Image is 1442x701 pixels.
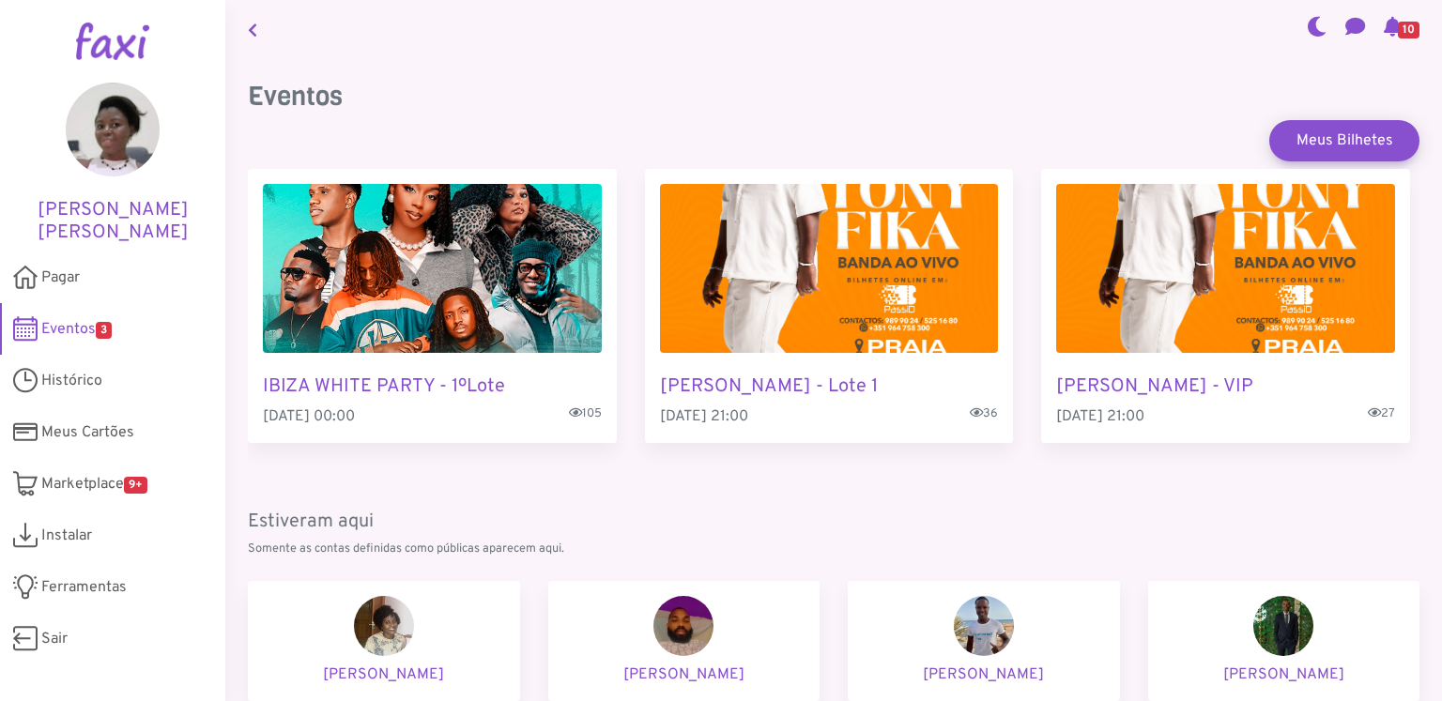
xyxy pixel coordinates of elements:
a: [PERSON_NAME] [PERSON_NAME] [28,83,197,244]
img: Ruben [653,596,713,656]
p: [PERSON_NAME] [263,663,505,686]
a: Meus Bilhetes [1269,120,1419,161]
a: Mikas Robalo [PERSON_NAME] [1148,581,1420,701]
a: IBIZA WHITE PARTY - 1ºLote IBIZA WHITE PARTY - 1ºLote [DATE] 00:00105 [248,169,617,443]
span: Sair [41,628,68,650]
span: 36 [970,405,998,423]
p: [PERSON_NAME] [563,663,805,686]
span: 10 [1398,22,1419,38]
img: Cé Fernandes [954,596,1014,656]
h3: Eventos [248,81,1419,113]
span: Histórico [41,370,102,392]
a: Ruben [PERSON_NAME] [548,581,821,701]
h5: [PERSON_NAME] - Lote 1 [660,375,999,398]
span: Meus Cartões [41,421,134,444]
span: Instalar [41,525,92,547]
a: Denise Mascarenhas [PERSON_NAME] [248,581,520,701]
p: [PERSON_NAME] [863,663,1105,686]
p: [DATE] 21:00 [1056,405,1395,428]
a: TONY FIKA - VIP [PERSON_NAME] - VIP [DATE] 21:0027 [1041,169,1410,443]
a: TONY FIKA - Lote 1 [PERSON_NAME] - Lote 1 [DATE] 21:0036 [645,169,1014,443]
img: TONY FIKA - Lote 1 [660,184,999,353]
span: Pagar [41,267,80,289]
span: 9+ [124,477,147,494]
span: Ferramentas [41,576,127,599]
span: Marketplace [41,473,147,495]
p: [DATE] 00:00 [263,405,602,428]
img: TONY FIKA - VIP [1056,184,1395,353]
img: Mikas Robalo [1253,596,1313,656]
img: IBIZA WHITE PARTY - 1ºLote [263,184,602,353]
span: 3 [96,322,112,339]
h5: [PERSON_NAME] - VIP [1056,375,1395,398]
div: 3 / 3 [1041,169,1410,443]
h5: Estiveram aqui [248,511,1419,533]
span: 27 [1368,405,1395,423]
span: 105 [569,405,602,423]
img: Denise Mascarenhas [354,596,414,656]
div: 2 / 3 [645,169,1014,443]
div: 1 / 3 [248,169,617,443]
p: Somente as contas definidas como públicas aparecem aqui. [248,541,1419,558]
p: [PERSON_NAME] [1163,663,1405,686]
p: [DATE] 21:00 [660,405,999,428]
h5: [PERSON_NAME] [PERSON_NAME] [28,199,197,244]
a: Cé Fernandes [PERSON_NAME] [848,581,1120,701]
span: Eventos [41,318,112,341]
h5: IBIZA WHITE PARTY - 1ºLote [263,375,602,398]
